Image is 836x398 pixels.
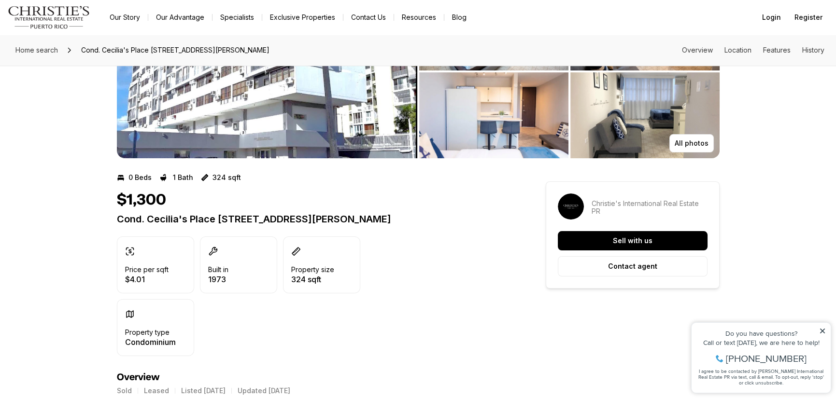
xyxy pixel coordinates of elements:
button: Contact Us [343,11,394,24]
a: Exclusive Properties [262,11,343,24]
p: 1 Bath [173,174,193,181]
button: Contact agent [558,256,708,276]
span: I agree to be contacted by [PERSON_NAME] International Real Estate PR via text, call & email. To ... [12,59,138,78]
p: Christie's International Real Estate PR [592,200,708,215]
span: Register [794,14,822,21]
p: Condominium [125,338,176,346]
a: Skip to: Features [763,46,791,54]
p: Sell with us [613,237,652,245]
a: Our Story [102,11,148,24]
p: 324 sqft [291,275,334,283]
div: Call or text [DATE], we are here to help! [10,31,140,38]
p: Cond. Cecilia's Place [STREET_ADDRESS][PERSON_NAME] [117,213,511,225]
p: 324 sqft [213,174,241,181]
p: Property size [291,266,334,274]
p: 1973 [208,275,228,283]
p: Built in [208,266,228,274]
a: Skip to: History [802,46,824,54]
p: $4.01 [125,275,169,283]
p: Updated [DATE] [238,387,290,395]
p: Leased [144,387,169,395]
nav: Page section menu [682,46,824,54]
span: [PHONE_NUMBER] [40,45,120,55]
a: Blog [444,11,474,24]
button: All photos [669,134,714,152]
span: Cond. Cecilia's Place [STREET_ADDRESS][PERSON_NAME] [77,42,273,58]
p: 0 Beds [128,174,152,181]
a: Home search [12,42,62,58]
p: Contact agent [608,262,657,270]
a: Resources [394,11,444,24]
button: View image gallery [419,72,568,158]
button: Sell with us [558,231,708,250]
p: Listed [DATE] [181,387,226,395]
a: Specialists [213,11,262,24]
span: Home search [15,46,58,54]
a: Skip to: Overview [682,46,713,54]
p: Property type [125,329,170,336]
p: All photos [675,139,708,147]
a: Skip to: Location [724,46,751,54]
button: Login [756,8,787,27]
span: Login [762,14,781,21]
p: Price per sqft [125,266,169,274]
div: Do you have questions? [10,22,140,28]
img: logo [8,6,90,29]
h1: $1,300 [117,191,166,209]
button: Register [789,8,828,27]
button: View image gallery [570,72,720,158]
h4: Overview [117,371,511,383]
a: Our Advantage [148,11,212,24]
p: Sold [117,387,132,395]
